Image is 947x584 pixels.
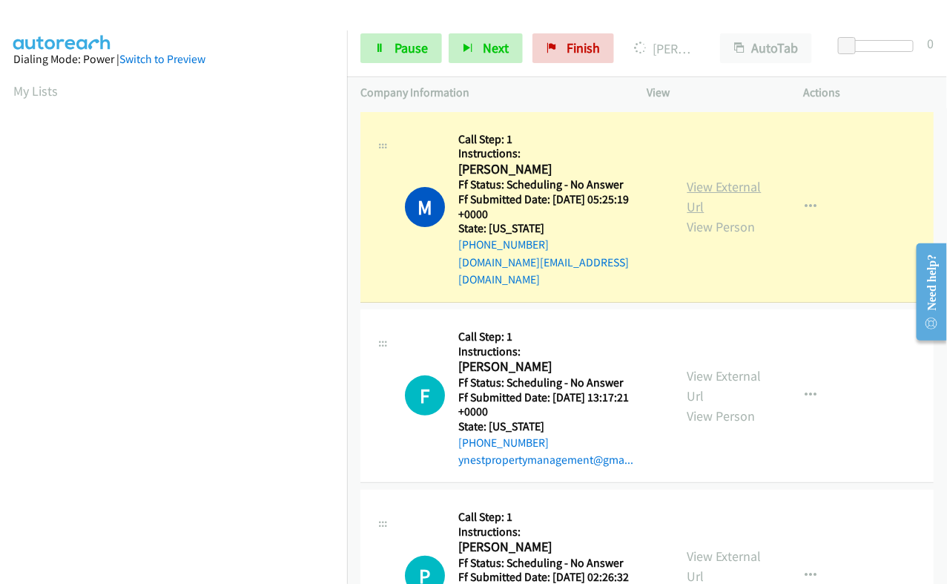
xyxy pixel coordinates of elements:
[458,329,661,344] h5: Call Step: 1
[687,407,756,424] a: View Person
[458,221,661,236] h5: State: [US_STATE]
[927,33,934,53] div: 0
[458,525,661,539] h5: Instructions:
[458,132,661,147] h5: Call Step: 1
[458,510,661,525] h5: Call Step: 1
[483,39,509,56] span: Next
[119,52,205,66] a: Switch to Preview
[13,82,58,99] a: My Lists
[687,218,756,235] a: View Person
[720,33,812,63] button: AutoTab
[567,39,600,56] span: Finish
[647,84,777,102] p: View
[405,187,445,227] h1: M
[458,375,661,390] h5: Ff Status: Scheduling - No Answer
[458,192,661,221] h5: Ff Submitted Date: [DATE] 05:25:19 +0000
[405,375,445,416] h1: F
[458,344,661,359] h5: Instructions:
[458,436,549,450] a: [PHONE_NUMBER]
[458,419,661,434] h5: State: [US_STATE]
[904,233,947,351] iframe: Resource Center
[804,84,934,102] p: Actions
[458,453,633,467] a: ynestpropertymanagement@gma...
[687,178,762,215] a: View External Url
[687,367,762,404] a: View External Url
[449,33,523,63] button: Next
[532,33,614,63] a: Finish
[405,375,445,416] div: The call is yet to be attempted
[458,556,661,571] h5: Ff Status: Scheduling - No Answer
[458,161,654,178] h2: [PERSON_NAME]
[458,539,654,556] h2: [PERSON_NAME]
[360,33,442,63] a: Pause
[13,50,334,68] div: Dialing Mode: Power |
[458,237,549,252] a: [PHONE_NUMBER]
[458,358,654,375] h2: [PERSON_NAME]
[458,390,661,419] h5: Ff Submitted Date: [DATE] 13:17:21 +0000
[634,39,693,59] p: [PERSON_NAME]
[360,84,621,102] p: Company Information
[395,39,428,56] span: Pause
[458,255,629,287] a: [DOMAIN_NAME][EMAIL_ADDRESS][DOMAIN_NAME]
[458,146,661,161] h5: Instructions:
[458,177,661,192] h5: Ff Status: Scheduling - No Answer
